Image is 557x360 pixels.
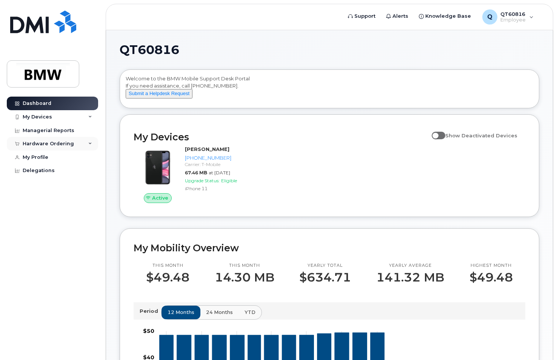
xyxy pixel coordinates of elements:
[134,131,428,143] h2: My Devices
[445,132,517,138] span: Show Deactivated Devices
[146,263,189,269] p: This month
[432,128,438,134] input: Show Deactivated Devices
[206,309,233,316] span: 24 months
[185,170,207,175] span: 67.46 MB
[215,271,274,284] p: 14.30 MB
[376,271,444,284] p: 141.32 MB
[185,154,255,162] div: [PHONE_NUMBER]
[299,263,351,269] p: Yearly total
[126,90,192,96] a: Submit a Helpdesk Request
[245,309,255,316] span: YTD
[134,146,258,203] a: Active[PERSON_NAME][PHONE_NUMBER]Carrier: T-Mobile67.46 MBat [DATE]Upgrade Status:EligibleiPhone 11
[146,271,189,284] p: $49.48
[126,75,533,105] div: Welcome to the BMW Mobile Support Desk Portal If you need assistance, call [PHONE_NUMBER].
[120,44,179,55] span: QT60816
[469,271,513,284] p: $49.48
[524,327,551,354] iframe: Messenger Launcher
[185,185,255,192] div: iPhone 11
[469,263,513,269] p: Highest month
[299,271,351,284] p: $634.71
[152,194,168,202] span: Active
[221,178,237,183] span: Eligible
[143,328,154,334] tspan: $50
[185,161,255,168] div: Carrier: T-Mobile
[140,149,176,186] img: iPhone_11.jpg
[185,146,229,152] strong: [PERSON_NAME]
[376,263,444,269] p: Yearly average
[215,263,274,269] p: This month
[140,308,161,315] p: Period
[126,89,192,98] button: Submit a Helpdesk Request
[134,242,525,254] h2: My Mobility Overview
[185,178,220,183] span: Upgrade Status:
[209,170,230,175] span: at [DATE]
